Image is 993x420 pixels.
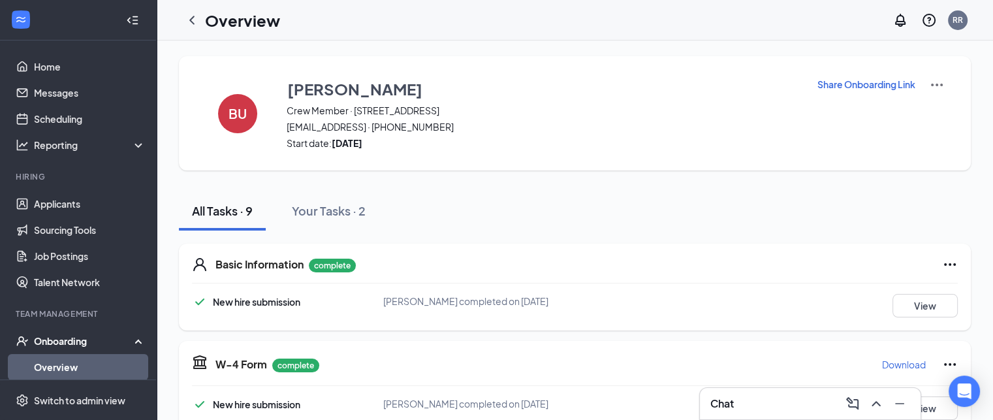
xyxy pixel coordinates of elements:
button: [PERSON_NAME] [287,77,800,101]
p: Share Onboarding Link [817,78,915,91]
svg: Collapse [126,14,139,27]
button: Download [881,354,926,375]
h4: BU [229,109,247,118]
div: Hiring [16,171,143,182]
span: New hire submission [213,398,300,410]
p: Download [882,358,926,371]
div: All Tasks · 9 [192,202,253,219]
button: View [892,396,958,420]
span: [PERSON_NAME] completed on [DATE] [383,295,548,307]
svg: Settings [16,394,29,407]
h5: Basic Information [215,257,304,272]
a: Overview [34,354,146,380]
svg: QuestionInfo [921,12,937,28]
span: New hire submission [213,296,300,308]
a: Job Postings [34,243,146,269]
svg: ComposeMessage [845,396,860,412]
div: RR [953,14,963,25]
svg: Ellipses [942,357,958,372]
a: Messages [34,80,146,106]
svg: Minimize [892,396,907,412]
a: Scheduling [34,106,146,132]
div: Reporting [34,138,146,152]
a: Sourcing Tools [34,217,146,243]
svg: Notifications [892,12,908,28]
p: complete [309,259,356,272]
svg: Checkmark [192,396,208,412]
h1: Overview [205,9,280,31]
svg: Ellipses [942,257,958,272]
svg: ChevronLeft [184,12,200,28]
div: Your Tasks · 2 [292,202,366,219]
div: Switch to admin view [34,394,125,407]
svg: Checkmark [192,294,208,310]
button: ChevronUp [866,393,887,414]
h3: [PERSON_NAME] [287,78,422,100]
div: Onboarding [34,334,134,347]
button: BU [205,77,270,150]
svg: ChevronUp [868,396,884,412]
svg: WorkstreamLogo [14,13,27,26]
div: Open Intercom Messenger [949,376,980,407]
button: Share Onboarding Link [817,77,916,91]
button: ComposeMessage [842,393,863,414]
strong: [DATE] [332,137,362,149]
svg: UserCheck [16,334,29,347]
h5: W-4 Form [215,357,267,372]
a: Applicants [34,191,146,217]
a: Home [34,54,146,80]
span: Crew Member · [STREET_ADDRESS] [287,104,800,117]
button: View [892,294,958,317]
svg: Analysis [16,138,29,152]
h3: Chat [710,396,734,411]
img: More Actions [929,77,945,93]
svg: User [192,257,208,272]
a: Talent Network [34,269,146,295]
span: Start date: [287,137,800,150]
span: [PERSON_NAME] completed on [DATE] [383,398,548,410]
button: Minimize [889,393,910,414]
div: Team Management [16,308,143,319]
span: [EMAIL_ADDRESS] · [PHONE_NUMBER] [287,120,800,133]
svg: TaxGovernmentIcon [192,354,208,370]
p: complete [272,359,319,372]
